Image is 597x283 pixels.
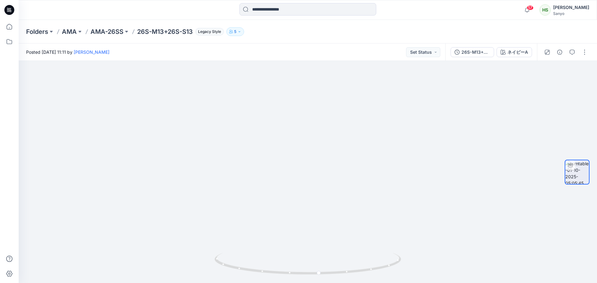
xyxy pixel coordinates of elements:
span: Posted [DATE] 11:11 by [26,49,109,55]
button: 5 [226,27,244,36]
span: Legacy Style [195,28,224,35]
p: 5 [234,28,236,35]
div: ネイビーA [507,49,528,56]
button: Details [555,47,565,57]
p: 26S-M13+26S-S13 [137,27,193,36]
a: Folders [26,27,48,36]
div: 26S-M13+26S-S13 [461,49,490,56]
div: Sanyo [553,11,589,16]
span: 57 [527,5,534,10]
a: AMA-26SS [90,27,123,36]
a: AMA [62,27,77,36]
button: 26S-M13+26S-S13 [451,47,494,57]
div: HS [539,4,551,16]
a: [PERSON_NAME] [74,49,109,55]
button: ネイビーA [497,47,532,57]
button: Legacy Style [193,27,224,36]
div: [PERSON_NAME] [553,4,589,11]
img: turntable-01-10-2025-05:05:45 [565,160,589,184]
